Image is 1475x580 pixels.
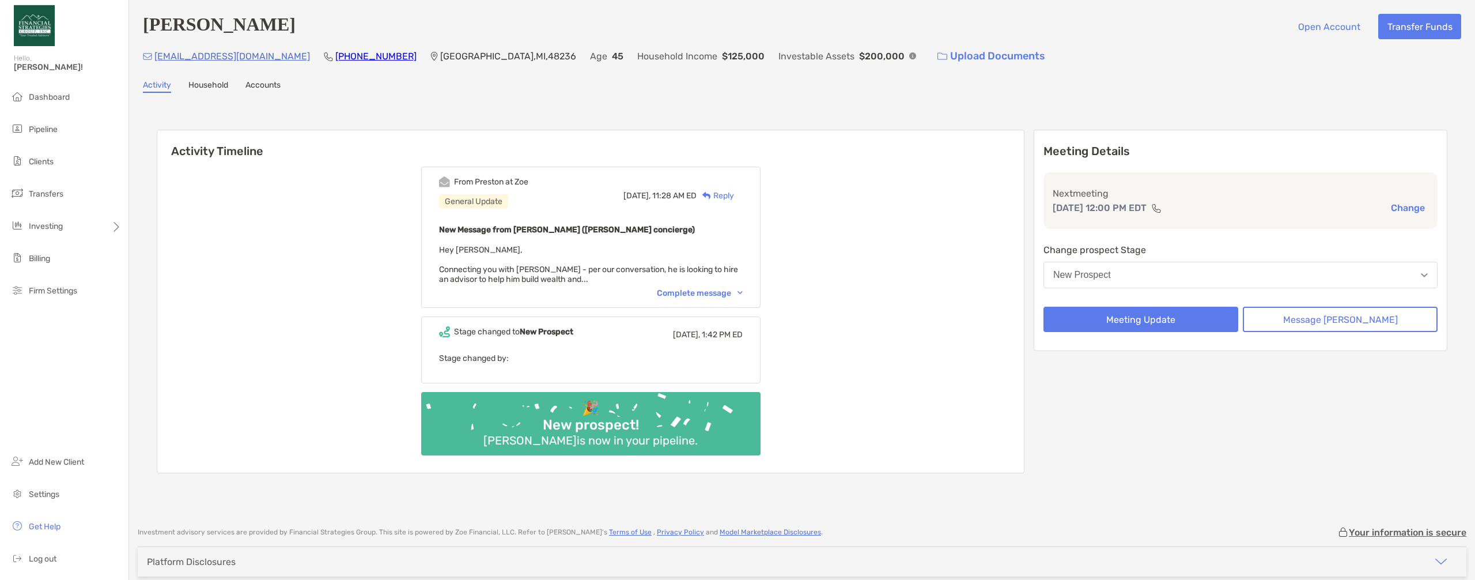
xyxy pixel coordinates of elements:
a: Activity [143,80,171,93]
button: Meeting Update [1043,307,1238,332]
img: firm-settings icon [10,283,24,297]
img: Location Icon [430,52,438,61]
img: Phone Icon [324,52,333,61]
img: Event icon [439,176,450,187]
div: [PERSON_NAME] is now in your pipeline. [479,434,702,447]
button: Change [1387,202,1428,214]
a: Household [188,80,228,93]
p: Change prospect Stage [1043,243,1438,257]
img: Info Icon [909,52,916,59]
b: New Message from [PERSON_NAME] ([PERSON_NAME] concierge) [439,225,695,235]
p: Your information is secure [1349,527,1466,538]
div: Complete message [657,288,743,298]
p: Age [590,49,607,63]
img: Email Icon [143,53,152,60]
p: $200,000 [859,49,905,63]
div: New prospect! [538,417,644,434]
a: Model Marketplace Disclosures [720,528,821,536]
img: Chevron icon [737,291,743,295]
p: 45 [612,49,623,63]
a: Upload Documents [930,44,1053,69]
span: Transfers [29,189,63,199]
img: transfers icon [10,186,24,200]
div: Reply [697,190,734,202]
p: [GEOGRAPHIC_DATA] , MI , 48236 [440,49,576,63]
img: icon arrow [1434,555,1448,568]
img: logout icon [10,551,24,565]
img: dashboard icon [10,89,24,103]
img: add_new_client icon [10,454,24,468]
span: Log out [29,554,56,564]
span: Add New Client [29,457,84,467]
div: From Preston at Zoe [454,177,528,187]
span: Billing [29,254,50,263]
a: Terms of Use [609,528,652,536]
img: Confetti [421,392,761,446]
div: General Update [439,194,508,209]
h4: [PERSON_NAME] [143,14,296,39]
p: Next meeting [1053,186,1428,201]
span: Get Help [29,522,60,532]
img: billing icon [10,251,24,265]
div: New Prospect [1053,270,1111,280]
button: Transfer Funds [1378,14,1461,39]
p: Meeting Details [1043,144,1438,159]
img: Zoe Logo [14,5,55,46]
p: Investment advisory services are provided by Financial Strategies Group . This site is powered by... [138,528,823,537]
div: 🎉 [577,400,604,417]
span: 11:28 AM ED [652,191,697,201]
img: clients icon [10,154,24,168]
p: $125,000 [722,49,765,63]
p: [EMAIL_ADDRESS][DOMAIN_NAME] [154,49,310,63]
button: Open Account [1289,14,1369,39]
span: Clients [29,157,54,167]
span: Investing [29,221,63,231]
span: Firm Settings [29,286,77,296]
img: Open dropdown arrow [1421,273,1428,277]
img: button icon [937,52,947,61]
span: Pipeline [29,125,58,134]
img: communication type [1151,204,1162,213]
img: Event icon [439,326,450,337]
img: Reply icon [702,192,711,199]
img: pipeline icon [10,122,24,135]
p: Stage changed by: [439,351,743,366]
img: investing icon [10,219,24,232]
span: [PERSON_NAME]! [14,62,122,72]
button: Message [PERSON_NAME] [1243,307,1438,332]
button: New Prospect [1043,262,1438,288]
a: Privacy Policy [657,528,704,536]
img: settings icon [10,487,24,500]
p: Household Income [637,49,717,63]
span: 1:42 PM ED [702,330,743,340]
span: Hey [PERSON_NAME], Connecting you with [PERSON_NAME] - per our conversation, he is looking to hir... [439,245,738,284]
a: Accounts [245,80,281,93]
span: [DATE], [623,191,650,201]
span: [DATE], [673,330,700,340]
h6: Activity Timeline [157,130,1024,158]
p: [DATE] 12:00 PM EDT [1053,201,1147,215]
img: get-help icon [10,519,24,533]
div: Platform Disclosures [147,556,236,567]
p: Investable Assets [778,49,854,63]
b: New Prospect [520,327,573,337]
span: Dashboard [29,92,70,102]
span: Settings [29,489,59,499]
a: [PHONE_NUMBER] [335,51,417,62]
div: Stage changed to [454,327,573,337]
